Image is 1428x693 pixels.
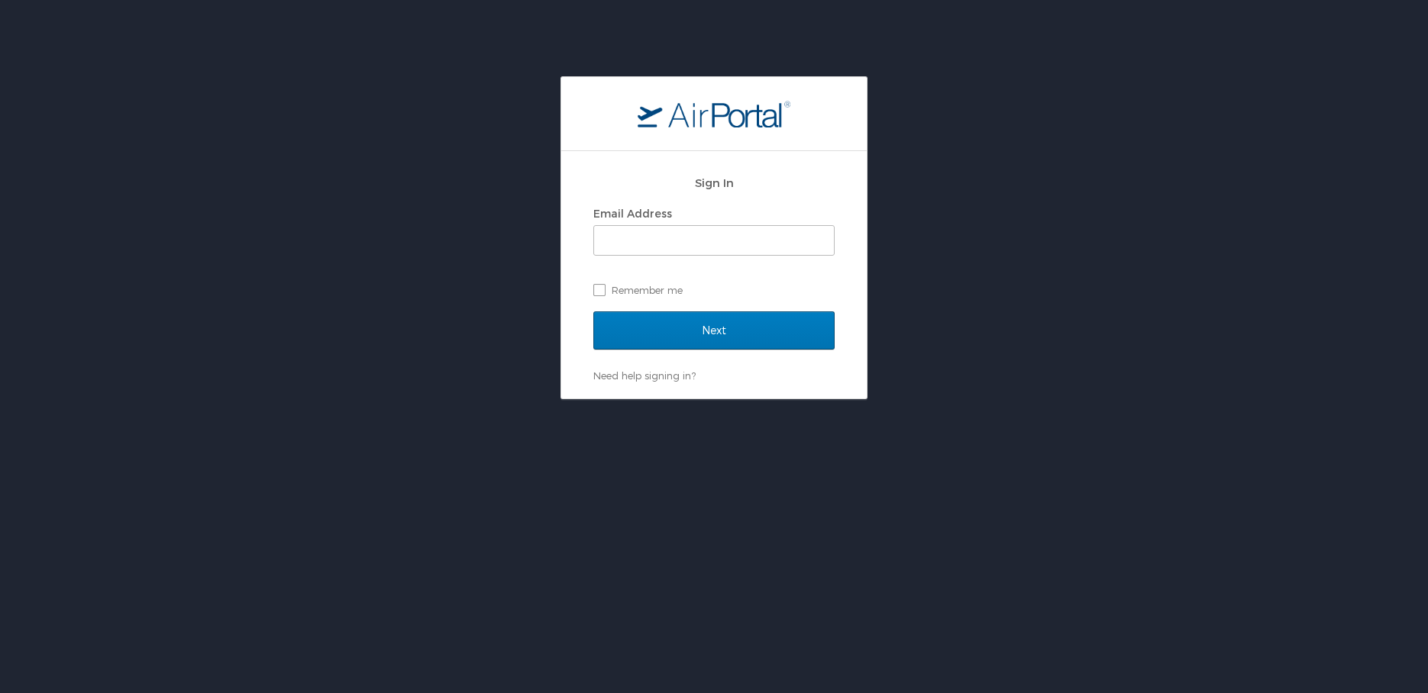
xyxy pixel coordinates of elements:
input: Next [593,311,835,350]
img: logo [638,100,790,127]
a: Need help signing in? [593,369,696,382]
label: Email Address [593,207,672,220]
label: Remember me [593,279,835,301]
h2: Sign In [593,174,835,192]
